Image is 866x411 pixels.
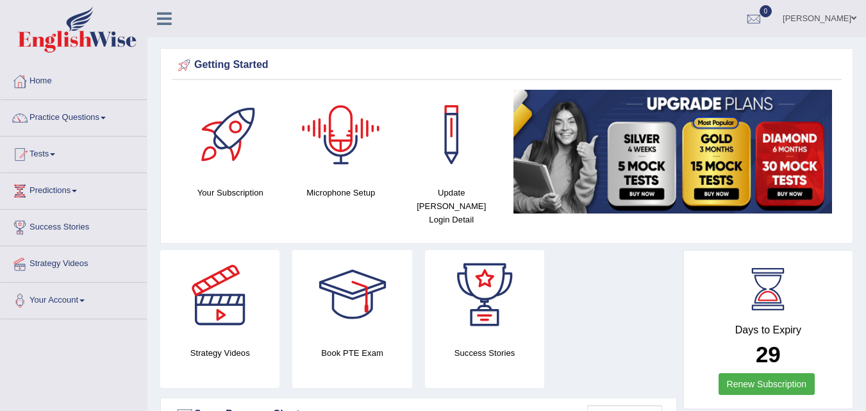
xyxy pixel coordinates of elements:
[760,5,772,17] span: 0
[698,324,838,336] h4: Days to Expiry
[175,56,838,75] div: Getting Started
[160,346,279,360] h4: Strategy Videos
[1,137,147,169] a: Tests
[1,210,147,242] a: Success Stories
[1,100,147,132] a: Practice Questions
[719,373,815,395] a: Renew Subscription
[1,173,147,205] a: Predictions
[1,246,147,278] a: Strategy Videos
[292,346,412,360] h4: Book PTE Exam
[513,90,833,214] img: small5.jpg
[756,342,781,367] b: 29
[181,186,279,199] h4: Your Subscription
[1,283,147,315] a: Your Account
[1,63,147,96] a: Home
[425,346,544,360] h4: Success Stories
[292,186,390,199] h4: Microphone Setup
[403,186,501,226] h4: Update [PERSON_NAME] Login Detail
